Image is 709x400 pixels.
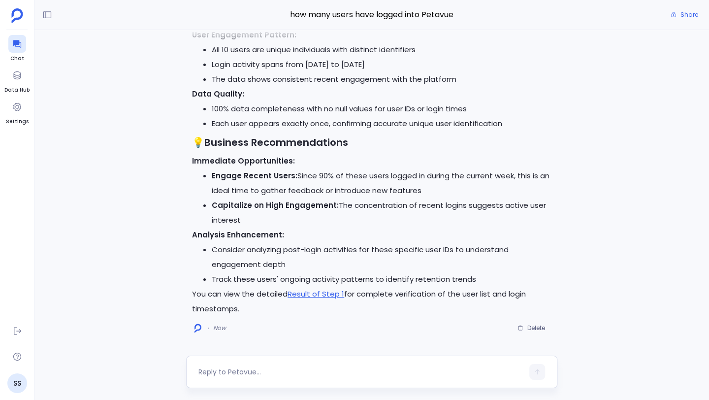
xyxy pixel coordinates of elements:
[7,373,27,393] a: SS
[212,272,551,287] li: Track these users' ongoing activity patterns to identify retention trends
[212,242,551,272] li: Consider analyzing post-login activities for these specific user IDs to understand engagement depth
[11,8,23,23] img: petavue logo
[194,324,201,333] img: logo
[212,42,551,57] li: All 10 users are unique individuals with distinct identifiers
[8,35,26,63] a: Chat
[192,89,244,99] strong: Data Quality:
[527,324,545,332] span: Delete
[288,289,344,299] a: Result of Step 1
[192,135,551,150] h3: 💡
[665,8,704,22] button: Share
[186,8,557,21] span: how many users have logged into Petavue
[192,230,284,240] strong: Analysis Enhancement:
[8,55,26,63] span: Chat
[212,57,551,72] li: Login activity spans from [DATE] to [DATE]
[204,135,348,149] strong: Business Recommendations
[6,118,29,126] span: Settings
[511,321,551,335] button: Delete
[6,98,29,126] a: Settings
[192,287,551,316] p: You can view the detailed for complete verification of the user list and login timestamps.
[4,86,30,94] span: Data Hub
[212,101,551,116] li: 100% data completeness with no null values for user IDs or login times
[212,200,339,210] strong: Capitalize on High Engagement:
[680,11,698,19] span: Share
[212,170,297,181] strong: Engage Recent Users:
[212,198,551,228] li: The concentration of recent logins suggests active user interest
[212,116,551,131] li: Each user appears exactly once, confirming accurate unique user identification
[213,324,226,332] span: Now
[212,168,551,198] li: Since 90% of these users logged in during the current week, this is an ideal time to gather feedb...
[212,72,551,87] li: The data shows consistent recent engagement with the platform
[192,156,295,166] strong: Immediate Opportunities:
[4,67,30,94] a: Data Hub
